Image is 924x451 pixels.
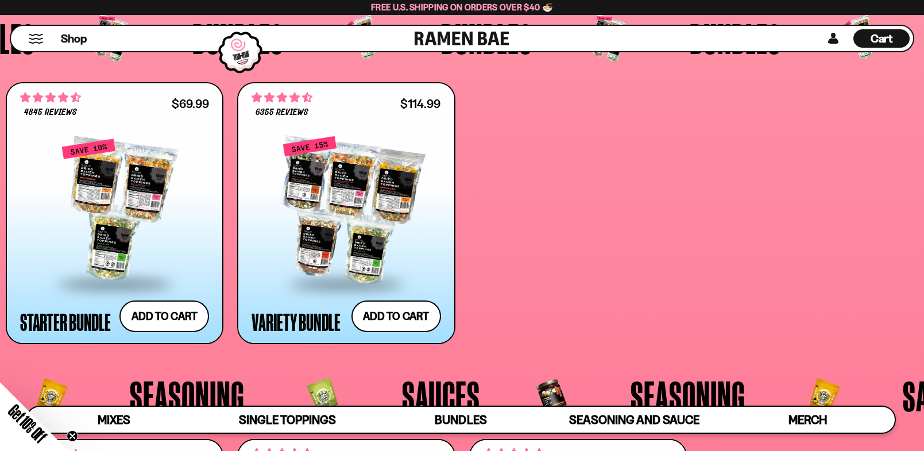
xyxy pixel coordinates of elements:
span: Mixes [98,413,130,427]
span: Cart [871,32,893,45]
a: 4.63 stars 6355 reviews $114.99 Variety Bundle Add to cart [237,82,455,344]
span: Get 10% Off [5,401,50,446]
button: Close teaser [67,430,78,442]
a: Seasoning and Sauce [548,407,721,433]
span: Bundles [435,413,486,427]
button: Add to cart [351,300,441,332]
a: Mixes [27,407,200,433]
div: $69.99 [172,98,209,109]
span: Seasoning [631,375,745,417]
a: Bundles [374,407,547,433]
span: Seasoning and Sauce [569,413,699,427]
a: Shop [61,29,87,48]
span: Free U.S. Shipping on Orders over $40 🍜 [371,2,553,13]
div: $114.99 [400,98,440,109]
span: 4.71 stars [20,90,81,105]
div: Cart [853,26,910,51]
a: 4.71 stars 4845 reviews $69.99 Starter Bundle Add to cart [6,82,223,344]
button: Add to cart [119,300,209,332]
span: 4.63 stars [252,90,312,105]
span: 6355 reviews [256,108,308,117]
a: Merch [721,407,895,433]
span: Sauces [402,375,480,417]
span: Single Toppings [239,413,336,427]
span: Merch [788,413,827,427]
a: Single Toppings [200,407,374,433]
span: Shop [61,31,87,47]
div: Variety Bundle [252,311,341,332]
span: 4845 reviews [24,108,77,117]
div: Starter Bundle [20,311,111,332]
span: Seasoning [130,375,245,417]
button: Mobile Menu Trigger [28,34,44,44]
